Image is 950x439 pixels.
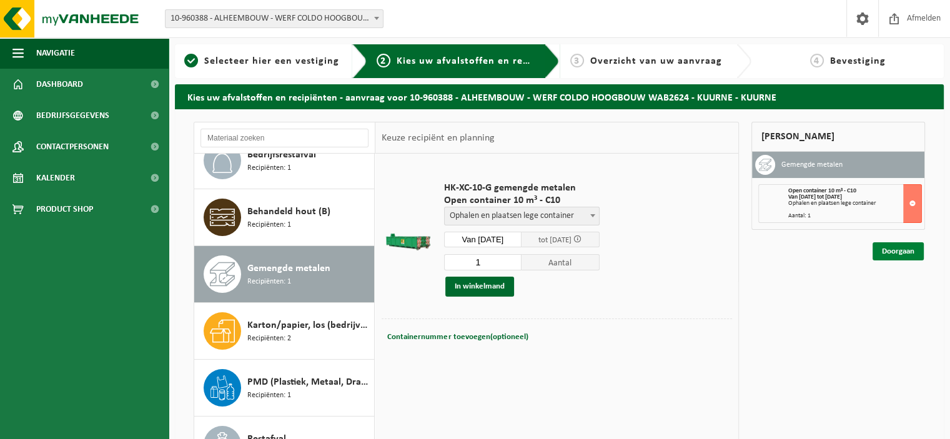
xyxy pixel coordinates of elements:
span: Recipiënten: 2 [247,333,291,345]
strong: Van [DATE] tot [DATE] [788,194,842,200]
span: Karton/papier, los (bedrijven) [247,318,371,333]
button: Containernummer toevoegen(optioneel) [386,328,529,346]
span: 1 [184,54,198,67]
button: Behandeld hout (B) Recipiënten: 1 [194,189,375,246]
span: Aantal [522,254,600,270]
span: Bedrijfsrestafval [247,147,316,162]
span: Dashboard [36,69,83,100]
button: PMD (Plastiek, Metaal, Drankkartons) (bedrijven) Recipiënten: 1 [194,360,375,417]
input: Materiaal zoeken [200,129,369,147]
span: HK-XC-10-G gemengde metalen [444,182,600,194]
button: Karton/papier, los (bedrijven) Recipiënten: 2 [194,303,375,360]
span: 2 [377,54,390,67]
span: Kies uw afvalstoffen en recipiënten [397,56,568,66]
span: Product Shop [36,194,93,225]
span: Ophalen en plaatsen lege container [445,207,599,225]
span: PMD (Plastiek, Metaal, Drankkartons) (bedrijven) [247,375,371,390]
span: Open container 10 m³ - C10 [444,194,600,207]
span: Recipiënten: 1 [247,390,291,402]
div: Aantal: 1 [788,213,921,219]
div: [PERSON_NAME] [751,122,925,152]
h2: Kies uw afvalstoffen en recipiënten - aanvraag voor 10-960388 - ALHEEMBOUW - WERF COLDO HOOGBOUW ... [175,84,944,109]
input: Selecteer datum [444,232,522,247]
span: Recipiënten: 1 [247,276,291,288]
span: Bedrijfsgegevens [36,100,109,131]
span: tot [DATE] [538,236,571,244]
a: Doorgaan [873,242,924,260]
span: Bevestiging [830,56,886,66]
span: 10-960388 - ALHEEMBOUW - WERF COLDO HOOGBOUW WAB2624 - KUURNE - KUURNE [166,10,383,27]
div: Keuze recipiënt en planning [375,122,500,154]
button: Bedrijfsrestafval Recipiënten: 1 [194,132,375,189]
span: Contactpersonen [36,131,109,162]
span: Selecteer hier een vestiging [204,56,339,66]
span: Open container 10 m³ - C10 [788,187,856,194]
button: Gemengde metalen Recipiënten: 1 [194,246,375,303]
button: In winkelmand [445,277,514,297]
span: 3 [570,54,584,67]
h3: Gemengde metalen [781,155,843,175]
span: Recipiënten: 1 [247,219,291,231]
div: Ophalen en plaatsen lege container [788,200,921,207]
span: Behandeld hout (B) [247,204,330,219]
span: Overzicht van uw aanvraag [590,56,722,66]
span: Kalender [36,162,75,194]
span: Recipiënten: 1 [247,162,291,174]
span: 4 [810,54,824,67]
span: 10-960388 - ALHEEMBOUW - WERF COLDO HOOGBOUW WAB2624 - KUURNE - KUURNE [165,9,383,28]
span: Navigatie [36,37,75,69]
span: Gemengde metalen [247,261,330,276]
span: Containernummer toevoegen(optioneel) [387,333,528,341]
a: 1Selecteer hier een vestiging [181,54,342,69]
